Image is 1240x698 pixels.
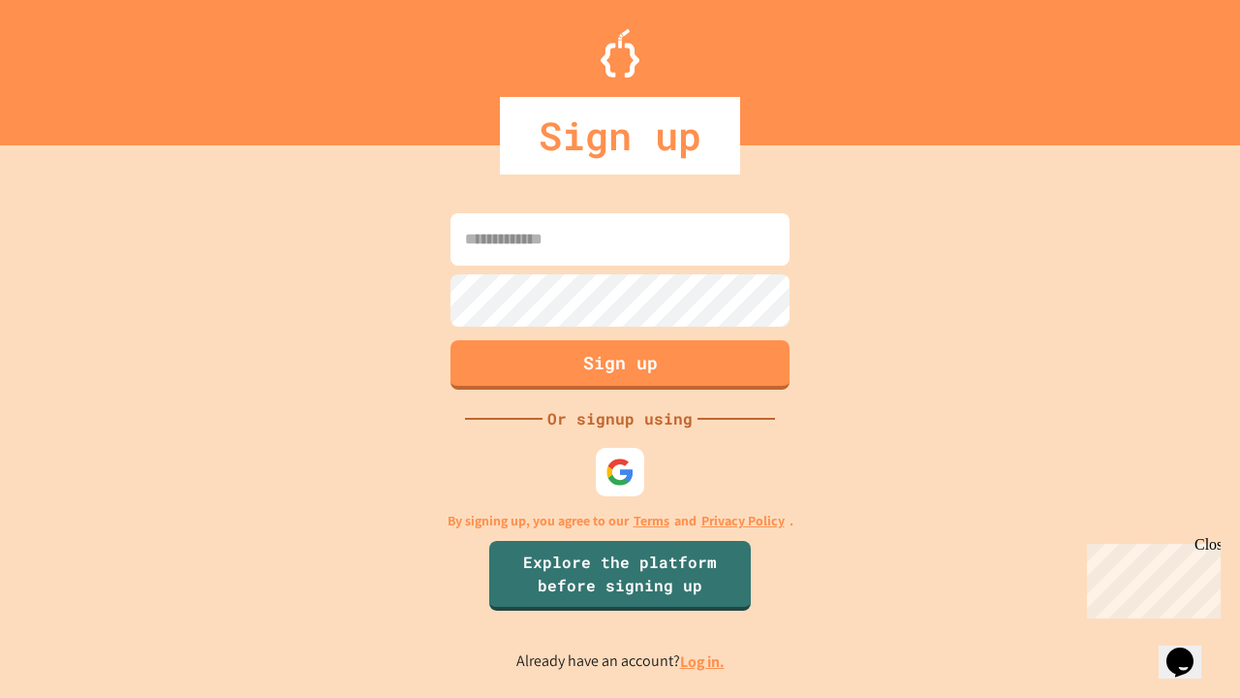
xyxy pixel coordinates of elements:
[701,511,785,531] a: Privacy Policy
[1159,620,1221,679] iframe: chat widget
[8,8,134,123] div: Chat with us now!Close
[500,97,740,174] div: Sign up
[448,511,793,531] p: By signing up, you agree to our and .
[489,541,751,611] a: Explore the platform before signing up
[1079,536,1221,619] iframe: chat widget
[680,651,725,672] a: Log in.
[605,458,635,487] img: google-icon.svg
[542,407,697,430] div: Or signup using
[601,29,639,78] img: Logo.svg
[516,650,725,674] p: Already have an account?
[634,511,669,531] a: Terms
[450,340,790,390] button: Sign up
